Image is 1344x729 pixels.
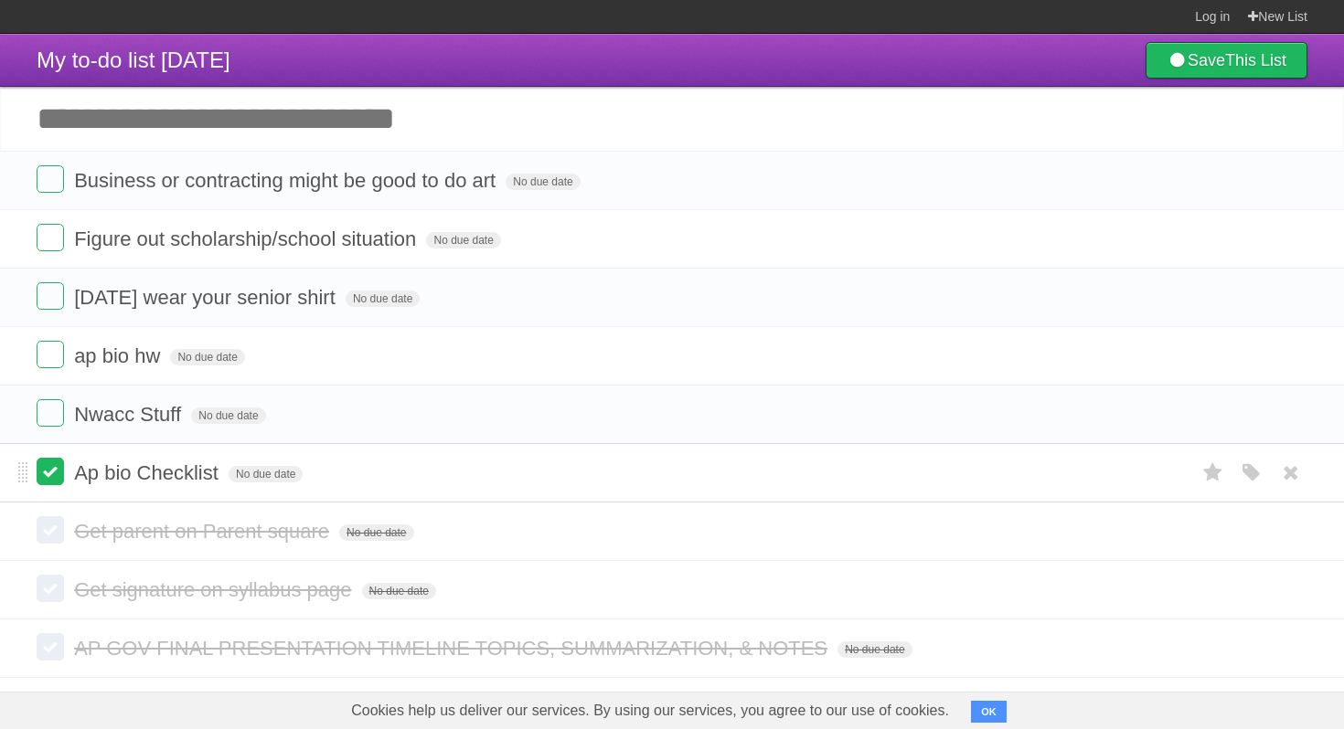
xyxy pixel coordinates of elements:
[333,692,967,729] span: Cookies help us deliver our services. By using our services, you agree to our use of cookies.
[37,399,64,427] label: Done
[37,633,64,660] label: Done
[74,286,340,309] span: [DATE] wear your senior shirt
[1225,51,1286,69] b: This List
[837,641,912,658] span: No due date
[346,291,420,307] span: No due date
[170,349,244,365] span: No due date
[37,341,64,368] label: Done
[74,169,500,192] span: Business or contracting might be good to do art
[37,575,64,602] label: Done
[74,403,186,426] span: Nwacc Stuff
[37,165,64,193] label: Done
[74,461,223,484] span: Ap bio Checklist
[74,520,334,543] span: Get parent on Parent square
[37,458,64,485] label: Done
[37,224,64,251] label: Done
[37,516,64,544] label: Done
[229,466,303,482] span: No due date
[74,227,421,250] span: Figure out scholarship/school situation
[37,48,230,72] span: My to-do list [DATE]
[74,578,356,601] span: Get signature on syllabus page
[506,174,580,190] span: No due date
[339,524,413,541] span: No due date
[362,583,436,599] span: No due date
[1196,458,1231,488] label: Star task
[971,701,1007,723] button: OK
[74,637,832,660] span: AP GOV FINAL PRESENTATION TIMELINE TOPICS, SUMMARIZATION, & NOTES
[191,407,265,424] span: No due date
[426,232,500,248] span: No due date
[1146,42,1307,79] a: SaveThis List
[37,282,64,310] label: Done
[74,344,165,367] span: ap bio hw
